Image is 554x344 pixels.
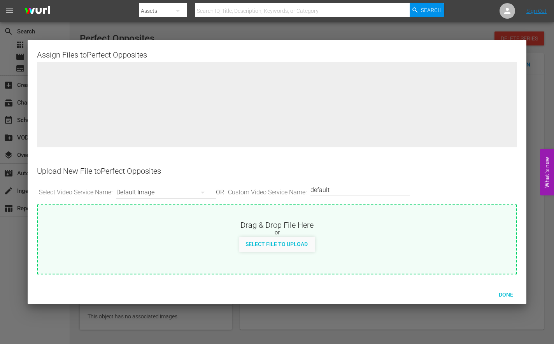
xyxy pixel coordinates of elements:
span: menu [5,6,14,16]
span: Search [421,3,442,17]
div: or [38,229,516,237]
span: Done [493,292,519,298]
a: Sign Out [526,8,547,14]
span: Select File to Upload [239,241,314,247]
button: Select File to Upload [239,237,314,251]
div: Assign Files to Perfect Opposites [37,49,517,59]
button: Open Feedback Widget [540,149,554,195]
button: Search [410,3,444,17]
span: OR [214,188,226,197]
div: Upload New File to Perfect Opposites [37,162,517,181]
img: ans4CAIJ8jUAAAAAAAAAAAAAAAAAAAAAAAAgQb4GAAAAAAAAAAAAAAAAAAAAAAAAJMjXAAAAAAAAAAAAAAAAAAAAAAAAgAT5G... [19,2,56,20]
div: Drag & Drop File Here [38,220,516,229]
span: Select Video Service Name: [37,188,114,197]
span: Custom Video Service Name: [226,188,309,197]
button: Done [489,287,523,301]
div: Default Image [116,182,212,203]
